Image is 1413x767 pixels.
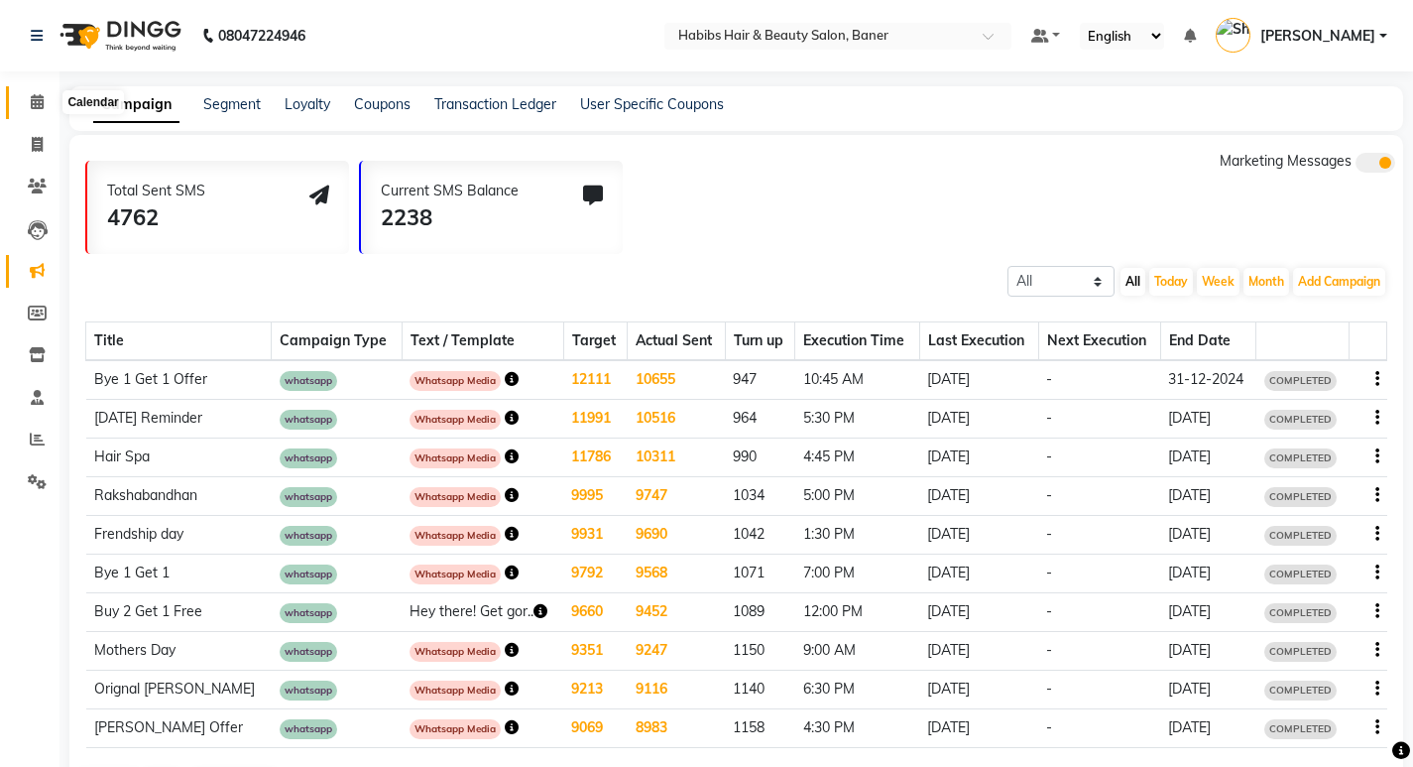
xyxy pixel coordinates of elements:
th: Last Execution [919,322,1038,361]
span: whatsapp [280,603,337,623]
span: Whatsapp Media [410,642,501,662]
td: [DATE] [919,593,1038,632]
td: 9247 [628,632,726,671]
a: Loyalty [285,95,330,113]
td: 1158 [725,709,794,748]
td: - [1038,400,1160,439]
td: 10:45 AM [795,360,919,400]
td: 1089 [725,593,794,632]
td: - [1038,439,1160,477]
span: Whatsapp Media [410,526,501,546]
td: 8983 [628,709,726,748]
td: 964 [725,400,794,439]
td: 31-12-2024 [1160,360,1256,400]
a: Campaign [93,87,179,123]
td: 990 [725,439,794,477]
td: - [1038,671,1160,709]
button: All [1120,268,1145,296]
span: whatsapp [280,526,337,546]
img: logo [51,8,186,64]
span: Whatsapp Media [410,719,501,739]
th: Text / Template [402,322,563,361]
td: - [1038,593,1160,632]
span: COMPLETED [1264,565,1337,584]
td: 9351 [563,632,627,671]
div: 2238 [381,201,519,234]
span: Whatsapp Media [410,681,501,701]
span: whatsapp [280,371,337,391]
td: [DATE] [919,671,1038,709]
span: COMPLETED [1264,371,1337,391]
a: Coupons [354,95,411,113]
span: whatsapp [280,410,337,430]
button: Today [1149,268,1193,296]
td: 1042 [725,516,794,555]
span: COMPLETED [1264,526,1337,546]
span: Whatsapp Media [410,410,501,430]
span: COMPLETED [1264,719,1337,739]
td: 9931 [563,516,627,555]
span: Whatsapp Media [410,487,501,507]
td: [DATE] [1160,555,1256,593]
td: 5:00 PM [795,477,919,516]
td: Hair Spa [86,439,272,477]
td: [DATE] [1160,632,1256,671]
td: Hey there! Get gor.. [402,593,563,632]
td: [DATE] [1160,709,1256,748]
div: 4762 [107,201,205,234]
td: [DATE] [1160,400,1256,439]
td: 9690 [628,516,726,555]
th: Campaign Type [272,322,403,361]
span: Whatsapp Media [410,565,501,584]
td: 1071 [725,555,794,593]
span: whatsapp [280,487,337,507]
td: 9116 [628,671,726,709]
th: End Date [1160,322,1256,361]
span: whatsapp [280,642,337,662]
td: 9792 [563,555,627,593]
td: - [1038,516,1160,555]
td: 11786 [563,439,627,477]
td: - [1038,632,1160,671]
td: - [1038,555,1160,593]
td: Frendship day [86,516,272,555]
td: 10311 [628,439,726,477]
td: 5:30 PM [795,400,919,439]
td: [DATE] [919,555,1038,593]
td: [DATE] Reminder [86,400,272,439]
th: Execution Time [795,322,919,361]
td: 9452 [628,593,726,632]
td: 1140 [725,671,794,709]
td: Bye 1 Get 1 [86,555,272,593]
td: 11991 [563,400,627,439]
b: 08047224946 [218,8,305,64]
a: Segment [203,95,261,113]
td: [DATE] [919,439,1038,477]
td: 9747 [628,477,726,516]
th: Turn up [725,322,794,361]
td: Rakshabandhan [86,477,272,516]
img: Shubham Vilaskar [1216,18,1250,53]
span: Whatsapp Media [410,371,501,391]
td: [DATE] [1160,516,1256,555]
td: 4:30 PM [795,709,919,748]
td: Mothers Day [86,632,272,671]
span: Marketing Messages [1220,152,1352,170]
td: Orignal [PERSON_NAME] [86,671,272,709]
span: whatsapp [280,719,337,739]
th: Next Execution [1038,322,1160,361]
span: COMPLETED [1264,487,1337,507]
td: [DATE] [919,632,1038,671]
td: 1:30 PM [795,516,919,555]
th: Target [563,322,627,361]
span: whatsapp [280,448,337,468]
td: [DATE] [919,400,1038,439]
td: - [1038,709,1160,748]
span: COMPLETED [1264,410,1337,430]
a: User Specific Coupons [580,95,724,113]
td: [PERSON_NAME] Offer [86,709,272,748]
span: whatsapp [280,681,337,701]
td: 1150 [725,632,794,671]
div: Total Sent SMS [107,181,205,201]
td: [DATE] [919,516,1038,555]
